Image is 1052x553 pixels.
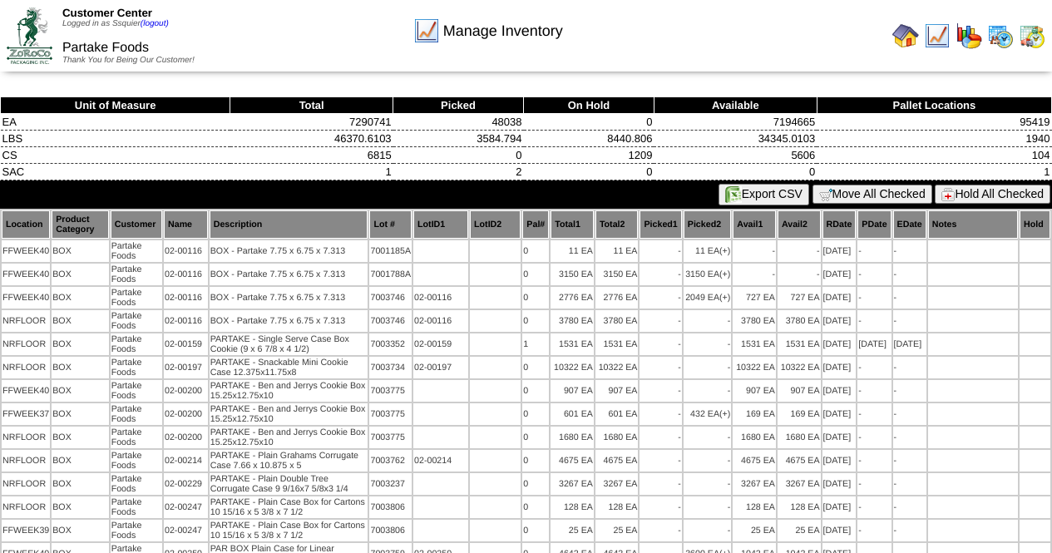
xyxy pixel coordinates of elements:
[522,333,549,355] td: 1
[719,246,730,256] div: (+)
[822,357,857,378] td: [DATE]
[684,240,732,262] td: 11 EA
[2,210,50,239] th: Location
[164,310,208,332] td: 02-00116
[111,287,162,309] td: Partake Foods
[928,210,1018,239] th: Notes
[941,188,955,201] img: hold.gif
[522,380,549,402] td: 0
[164,240,208,262] td: 02-00116
[443,22,563,40] span: Manage Inventory
[164,210,208,239] th: Name
[524,97,654,114] th: On Hold
[551,403,594,425] td: 601 EA
[369,210,412,239] th: Lot #
[595,240,639,262] td: 11 EA
[893,427,926,448] td: -
[654,164,817,180] td: 0
[817,131,1051,147] td: 1940
[684,287,732,309] td: 2049 EA
[719,269,730,279] div: (+)
[733,403,776,425] td: 169 EA
[210,210,368,239] th: Description
[778,403,821,425] td: 169 EA
[1020,210,1050,239] th: Hold
[857,287,891,309] td: -
[778,287,821,309] td: 727 EA
[893,287,926,309] td: -
[7,7,52,63] img: ZoRoCo_Logo(Green%26Foil)%20jpg.webp
[369,287,412,309] td: 7003746
[654,131,817,147] td: 34345.0103
[893,240,926,262] td: -
[111,427,162,448] td: Partake Foods
[524,164,654,180] td: 0
[778,520,821,541] td: 25 EA
[778,310,821,332] td: 3780 EA
[551,240,594,262] td: 11 EA
[369,357,412,378] td: 7003734
[52,403,108,425] td: BOX
[733,427,776,448] td: 1680 EA
[210,380,368,402] td: PARTAKE - Ben and Jerrys Cookie Box 15.25x12.75x10
[111,310,162,332] td: Partake Foods
[822,496,857,518] td: [DATE]
[640,520,681,541] td: -
[62,41,149,55] span: Partake Foods
[369,403,412,425] td: 7003775
[725,186,742,203] img: excel.gif
[393,97,524,114] th: Picked
[654,97,817,114] th: Available
[210,473,368,495] td: PARTAKE - Plain Double Tree Corrugate Case 9 9/16x7 5/8x3 1/4
[893,380,926,402] td: -
[822,427,857,448] td: [DATE]
[52,496,108,518] td: BOX
[2,380,50,402] td: FFWEEK40
[522,473,549,495] td: 0
[935,185,1050,204] button: Hold All Checked
[1,131,230,147] td: LBS
[164,496,208,518] td: 02-00247
[52,287,108,309] td: BOX
[210,310,368,332] td: BOX - Partake 7.75 x 6.75 x 7.313
[822,520,857,541] td: [DATE]
[551,380,594,402] td: 907 EA
[857,496,891,518] td: -
[551,310,594,332] td: 3780 EA
[413,357,468,378] td: 02-00197
[551,450,594,472] td: 4675 EA
[210,520,368,541] td: PARTAKE - Plain Case Box for Cartons 10 15/16 x 5 3/8 x 7 1/2
[111,264,162,285] td: Partake Foods
[1,147,230,164] td: CS
[551,496,594,518] td: 128 EA
[210,427,368,448] td: PARTAKE - Ben and Jerrys Cookie Box 15.25x12.75x10
[551,264,594,285] td: 3150 EA
[640,333,681,355] td: -
[164,403,208,425] td: 02-00200
[62,56,195,65] span: Thank You for Being Our Customer!
[822,264,857,285] td: [DATE]
[817,114,1051,131] td: 95419
[522,310,549,332] td: 0
[413,17,440,44] img: line_graph.gif
[640,287,681,309] td: -
[778,427,821,448] td: 1680 EA
[210,496,368,518] td: PARTAKE - Plain Case Box for Cartons 10 15/16 x 5 3/8 x 7 1/2
[733,210,776,239] th: Avail1
[369,473,412,495] td: 7003237
[640,264,681,285] td: -
[778,450,821,472] td: 4675 EA
[210,333,368,355] td: PARTAKE - Single Serve Case Box Cookie (9 x 6 7/8 x 4 1/2)
[817,97,1051,114] th: Pallet Locations
[369,380,412,402] td: 7003775
[2,450,50,472] td: NRFLOOR
[62,7,152,19] span: Customer Center
[595,496,639,518] td: 128 EA
[2,240,50,262] td: FFWEEK40
[857,427,891,448] td: -
[719,409,730,419] div: (+)
[893,520,926,541] td: -
[684,403,732,425] td: 432 EA
[640,240,681,262] td: -
[164,357,208,378] td: 02-00197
